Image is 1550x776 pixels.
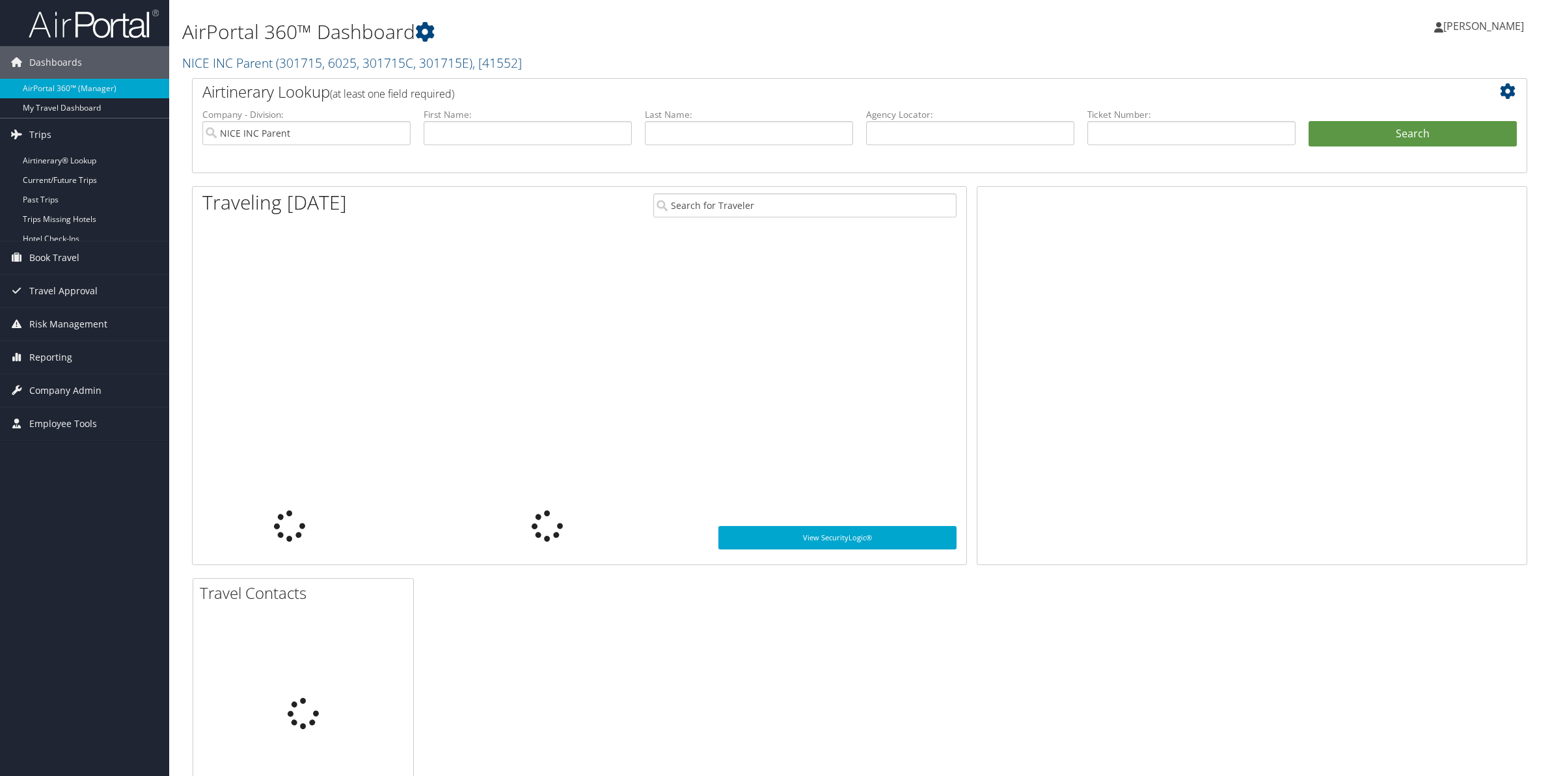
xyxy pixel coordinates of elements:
[276,54,472,72] span: ( 301715, 6025, 301715C, 301715E )
[29,341,72,374] span: Reporting
[718,526,957,549] a: View SecurityLogic®
[29,374,102,407] span: Company Admin
[29,8,159,39] img: airportal-logo.png
[182,54,522,72] a: NICE INC Parent
[645,108,853,121] label: Last Name:
[866,108,1074,121] label: Agency Locator:
[653,193,956,217] input: Search for Traveler
[1309,121,1517,147] button: Search
[29,408,97,440] span: Employee Tools
[29,118,51,151] span: Trips
[202,189,347,216] h1: Traveling [DATE]
[330,87,454,101] span: (at least one field required)
[29,46,82,79] span: Dashboards
[182,18,1085,46] h1: AirPortal 360™ Dashboard
[200,582,413,604] h2: Travel Contacts
[29,275,98,307] span: Travel Approval
[202,108,411,121] label: Company - Division:
[1434,7,1537,46] a: [PERSON_NAME]
[202,81,1406,103] h2: Airtinerary Lookup
[1443,19,1524,33] span: [PERSON_NAME]
[29,308,107,340] span: Risk Management
[29,242,79,274] span: Book Travel
[1087,108,1296,121] label: Ticket Number:
[424,108,632,121] label: First Name:
[472,54,522,72] span: , [ 41552 ]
